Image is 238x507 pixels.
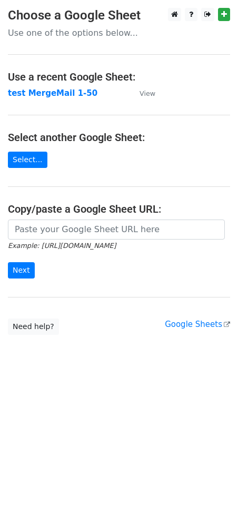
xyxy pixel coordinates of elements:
small: View [140,90,155,97]
a: View [129,88,155,98]
a: Google Sheets [165,320,230,329]
input: Next [8,262,35,279]
h4: Copy/paste a Google Sheet URL: [8,203,230,215]
small: Example: [URL][DOMAIN_NAME] [8,242,116,250]
a: test MergeMail 1-50 [8,88,97,98]
a: Need help? [8,319,59,335]
a: Select... [8,152,47,168]
h4: Use a recent Google Sheet: [8,71,230,83]
h4: Select another Google Sheet: [8,131,230,144]
input: Paste your Google Sheet URL here [8,220,225,240]
p: Use one of the options below... [8,27,230,38]
h3: Choose a Google Sheet [8,8,230,23]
